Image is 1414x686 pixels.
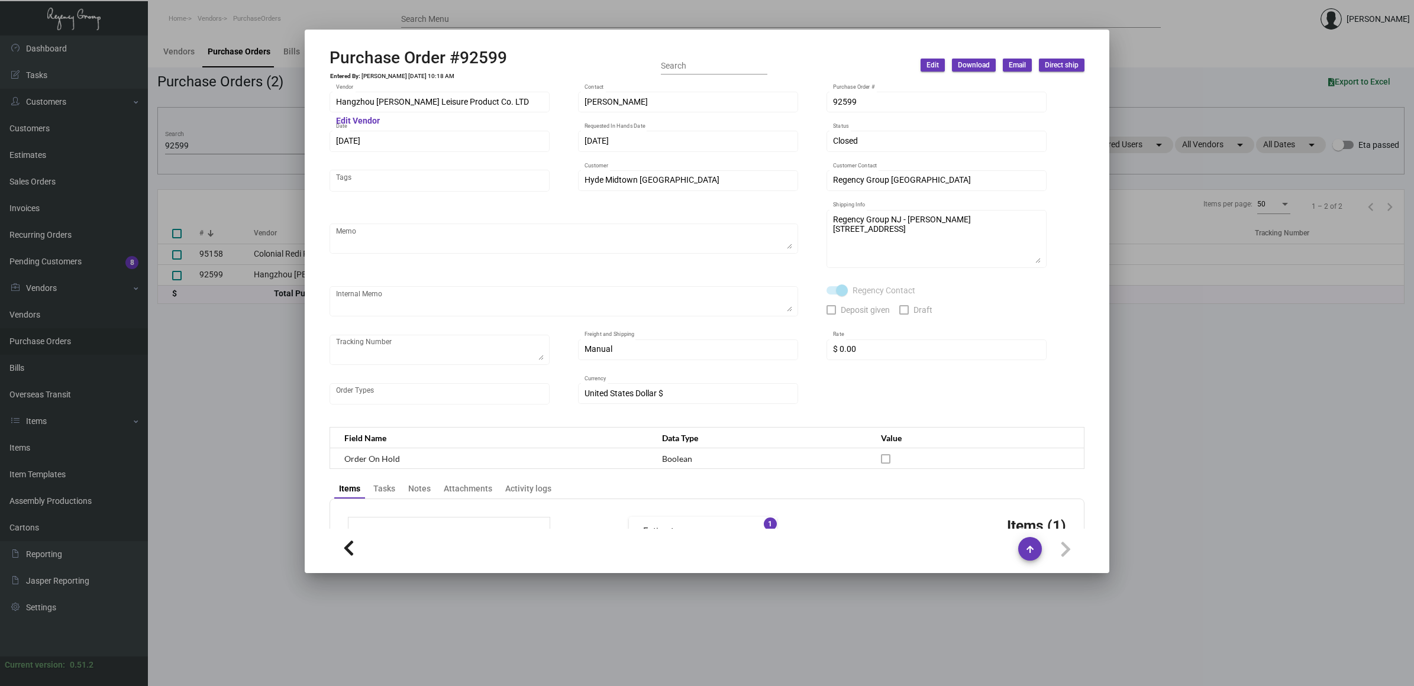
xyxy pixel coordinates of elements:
th: Field Name [330,428,651,448]
span: Closed [833,136,858,145]
button: Email [1003,59,1032,72]
span: Edit [926,60,939,70]
div: 0.51.2 [70,659,93,671]
span: Email [1009,60,1026,70]
span: Draft [913,303,932,317]
th: Data Type [650,428,869,448]
div: Tasks [373,483,395,495]
mat-panel-title: Estimates [643,525,748,538]
span: Deposit given [841,303,890,317]
span: Download [958,60,990,70]
div: Current version: [5,659,65,671]
mat-expansion-panel-header: Estimates [629,517,777,545]
th: Value [869,428,1084,448]
h3: Items (1) [1007,517,1066,534]
div: Attachments [444,483,492,495]
div: Activity logs [505,483,551,495]
span: Regency Contact [853,283,915,297]
span: Boolean [662,454,692,464]
div: Notes [408,483,431,495]
td: Entered By: [330,73,361,80]
button: Direct ship [1039,59,1084,72]
button: Download [952,59,996,72]
span: Manual [585,344,612,354]
h2: Purchase Order #92599 [330,48,507,68]
div: Items [339,483,360,495]
mat-hint: Edit Vendor [336,117,380,126]
button: Edit [921,59,945,72]
span: Direct ship [1045,60,1079,70]
td: [PERSON_NAME] [DATE] 10:18 AM [361,73,455,80]
span: Order On Hold [344,454,400,464]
